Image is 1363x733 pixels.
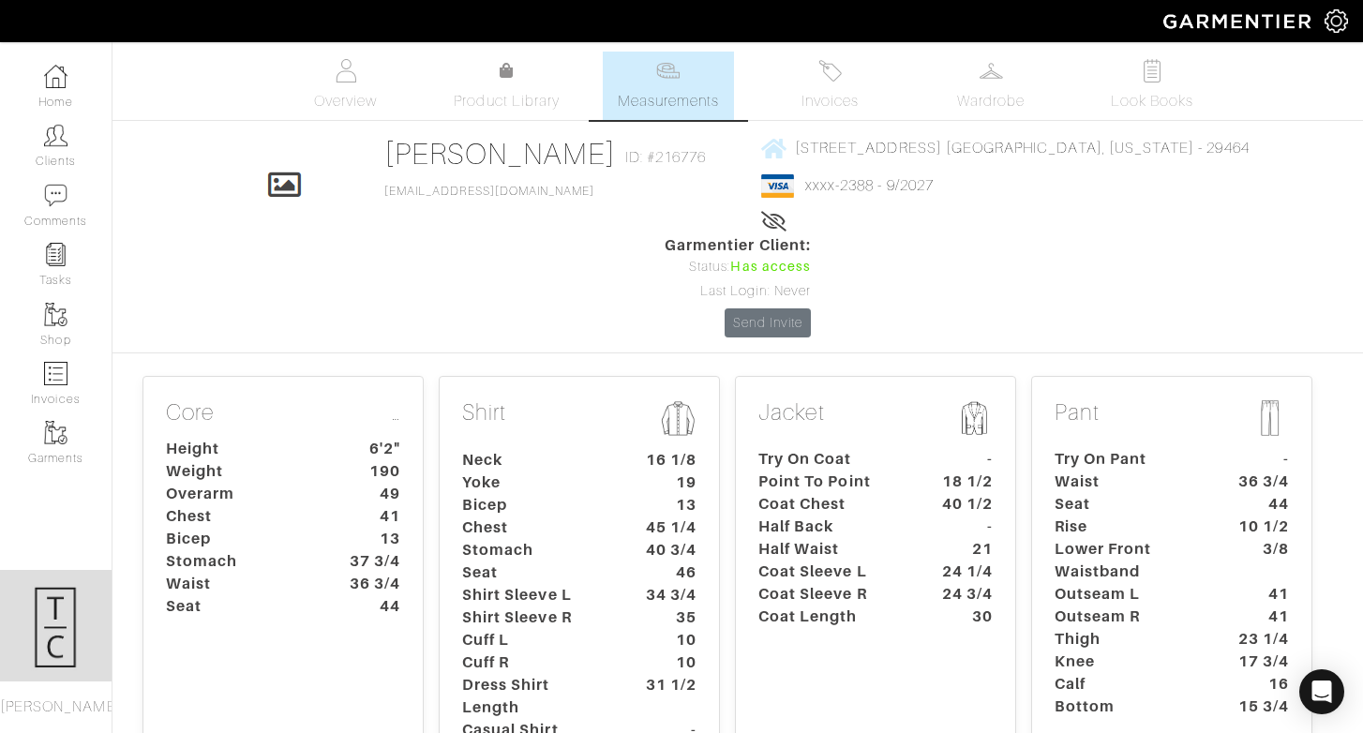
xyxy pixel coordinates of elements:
[448,606,623,629] dt: Shirt Sleeve R
[920,538,1007,561] dt: 21
[623,516,711,539] dt: 45 1/4
[623,606,711,629] dt: 35
[744,606,920,628] dt: Coat Length
[327,528,414,550] dt: 13
[448,449,623,471] dt: Neck
[656,59,680,82] img: measurements-466bbee1fd09ba9460f595b01e5d73f9e2bff037440d3c8f018324cb6cdf7a4a.svg
[448,629,623,651] dt: Cuff L
[725,308,811,337] a: Send Invite
[1111,90,1194,112] span: Look Books
[744,561,920,583] dt: Coat Sleeve L
[623,651,711,674] dt: 10
[1216,606,1303,628] dt: 41
[166,399,400,430] p: Core
[1154,5,1325,37] img: garmentier-logo-header-white-b43fb05a5012e4ada735d5af1a66efaba907eab6374d6393d1fbf88cb4ef424d.png
[448,561,623,584] dt: Seat
[327,505,414,528] dt: 41
[327,595,414,618] dt: 44
[152,573,327,595] dt: Waist
[44,65,67,88] img: dashboard-icon-dbcd8f5a0b271acd01030246c82b418ddd0df26cd7fceb0bd07c9910d44c42f6.png
[955,399,993,437] img: msmt-jacket-icon-80010867aa4725b62b9a09ffa5103b2b3040b5cb37876859cbf8e78a4e2258a7.png
[462,399,696,441] p: Shirt
[920,583,1007,606] dt: 24 3/4
[44,362,67,385] img: orders-icon-0abe47150d42831381b5fb84f609e132dff9fe21cb692f30cb5eec754e2cba89.png
[327,483,414,505] dt: 49
[623,674,711,719] dt: 31 1/2
[44,421,67,444] img: garments-icon-b7da505a4dc4fd61783c78ac3ca0ef83fa9d6f193b1c9dc38574b1d14d53ca28.png
[730,257,811,277] span: Has access
[314,90,377,112] span: Overview
[1216,471,1303,493] dt: 36 3/4
[665,234,811,257] span: Garmentier Client:
[764,52,895,120] a: Invoices
[448,584,623,606] dt: Shirt Sleeve L
[327,550,414,573] dt: 37 3/4
[1041,651,1216,673] dt: Knee
[623,449,711,471] dt: 16 1/8
[744,516,920,538] dt: Half Back
[920,561,1007,583] dt: 24 1/4
[327,460,414,483] dt: 190
[152,550,327,573] dt: Stomach
[1141,59,1164,82] img: todo-9ac3debb85659649dc8f770b8b6100bb5dab4b48dedcbae339e5042a72dfd3cc.svg
[44,124,67,147] img: clients-icon-6bae9207a08558b7cb47a8932f037763ab4055f8c8b6bfacd5dc20c3e0201464.png
[744,471,920,493] dt: Point To Point
[1041,696,1216,718] dt: Bottom
[1216,651,1303,673] dt: 17 3/4
[623,629,711,651] dt: 10
[1325,9,1348,33] img: gear-icon-white-bd11855cb880d31180b6d7d6211b90ccbf57a29d726f0c71d8c61bd08dd39cc2.png
[980,59,1003,82] img: wardrobe-487a4870c1b7c33e795ec22d11cfc2ed9d08956e64fb3008fe2437562e282088.svg
[280,52,412,120] a: Overview
[384,185,594,198] a: [EMAIL_ADDRESS][DOMAIN_NAME]
[1216,538,1303,583] dt: 3/8
[327,438,414,460] dt: 6'2"
[392,399,400,426] a: …
[44,303,67,326] img: garments-icon-b7da505a4dc4fd61783c78ac3ca0ef83fa9d6f193b1c9dc38574b1d14d53ca28.png
[152,438,327,460] dt: Height
[448,674,623,719] dt: Dress Shirt Length
[442,60,573,112] a: Product Library
[623,539,711,561] dt: 40 3/4
[448,539,623,561] dt: Stomach
[1041,583,1216,606] dt: Outseam L
[920,471,1007,493] dt: 18 1/2
[795,140,1250,157] span: [STREET_ADDRESS] [GEOGRAPHIC_DATA], [US_STATE] - 29464
[625,146,707,169] span: ID: #216776
[1041,606,1216,628] dt: Outseam R
[758,399,993,441] p: Jacket
[665,281,811,302] div: Last Login: Never
[744,538,920,561] dt: Half Waist
[659,399,696,438] img: msmt-shirt-icon-3af304f0b202ec9cb0a26b9503a50981a6fda5c95ab5ec1cadae0dbe11e5085a.png
[920,448,1007,471] dt: -
[1216,516,1303,538] dt: 10 1/2
[152,483,327,505] dt: Overarm
[334,59,357,82] img: basicinfo-40fd8af6dae0f16599ec9e87c0ef1c0a1fdea2edbe929e3d69a839185d80c458.svg
[448,494,623,516] dt: Bicep
[920,493,1007,516] dt: 40 1/2
[665,257,811,277] div: Status:
[623,471,711,494] dt: 19
[1041,493,1216,516] dt: Seat
[925,52,1056,120] a: Wardrobe
[1041,673,1216,696] dt: Calf
[1251,399,1289,437] img: msmt-pant-icon-b5f0be45518e7579186d657110a8042fb0a286fe15c7a31f2bf2767143a10412.png
[1216,493,1303,516] dt: 44
[1299,669,1344,714] div: Open Intercom Messenger
[761,136,1250,159] a: [STREET_ADDRESS] [GEOGRAPHIC_DATA], [US_STATE] - 29464
[618,90,720,112] span: Measurements
[1216,448,1303,471] dt: -
[448,516,623,539] dt: Chest
[1041,516,1216,538] dt: Rise
[448,651,623,674] dt: Cuff R
[957,90,1025,112] span: Wardrobe
[384,137,616,171] a: [PERSON_NAME]
[603,52,735,120] a: Measurements
[1041,628,1216,651] dt: Thigh
[1041,448,1216,471] dt: Try On Pant
[152,505,327,528] dt: Chest
[805,177,934,194] a: xxxx-2388 - 9/2027
[801,90,859,112] span: Invoices
[1041,471,1216,493] dt: Waist
[1086,52,1218,120] a: Look Books
[44,243,67,266] img: reminder-icon-8004d30b9f0a5d33ae49ab947aed9ed385cf756f9e5892f1edd6e32f2345188e.png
